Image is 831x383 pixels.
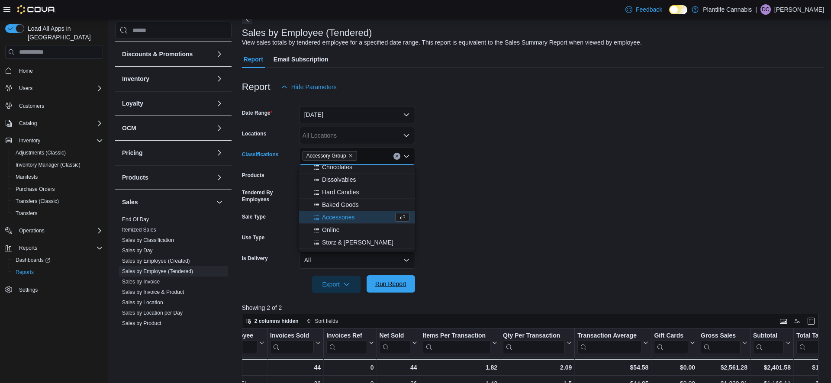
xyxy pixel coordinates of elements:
[422,332,497,354] button: Items Per Transaction
[503,332,565,340] div: Qty Per Transaction
[792,316,802,326] button: Display options
[16,65,103,76] span: Home
[577,362,648,373] div: $54.58
[12,255,54,265] a: Dashboards
[242,234,264,241] label: Use Type
[122,226,156,233] span: Itemized Sales
[122,258,190,264] a: Sales by Employee (Created)
[122,289,184,295] a: Sales by Invoice & Product
[299,211,415,224] button: Accessories
[12,160,84,170] a: Inventory Manager (Classic)
[701,332,741,354] div: Gross Sales
[753,332,784,354] div: Subtotal
[122,299,163,306] span: Sales by Location
[16,284,103,295] span: Settings
[270,332,321,354] button: Invoices Sold
[122,257,190,264] span: Sales by Employee (Created)
[16,186,55,193] span: Purchase Orders
[270,332,314,354] div: Invoices Sold
[16,161,81,168] span: Inventory Manager (Classic)
[242,28,372,38] h3: Sales by Employee (Tendered)
[9,183,106,195] button: Purchase Orders
[122,124,136,132] h3: OCM
[122,74,149,83] h3: Inventory
[214,172,225,183] button: Products
[654,332,688,340] div: Gift Cards
[270,332,314,340] div: Invoices Sold
[214,74,225,84] button: Inventory
[796,332,827,354] div: Total Tax
[306,151,346,160] span: Accessory Group
[242,172,264,179] label: Products
[317,276,355,293] span: Export
[403,153,410,160] button: Close list of options
[214,98,225,109] button: Loyalty
[277,78,340,96] button: Hide Parameters
[242,109,273,116] label: Date Range
[19,227,45,234] span: Operations
[122,299,163,306] a: Sales by Location
[16,225,103,236] span: Operations
[622,1,666,18] a: Feedback
[701,362,747,373] div: $2,561.28
[19,245,37,251] span: Reports
[12,267,37,277] a: Reports
[214,49,225,59] button: Discounts & Promotions
[122,50,213,58] button: Discounts & Promotions
[16,269,34,276] span: Reports
[753,332,784,340] div: Subtotal
[12,148,103,158] span: Adjustments (Classic)
[19,103,44,109] span: Customers
[122,50,193,58] h3: Discounts & Promotions
[196,332,258,340] div: Tendered Employee
[9,195,106,207] button: Transfers (Classic)
[2,135,106,147] button: Inventory
[9,266,106,278] button: Reports
[122,278,160,285] span: Sales by Invoice
[760,4,771,15] div: Donna Chapman
[242,255,268,262] label: Is Delivery
[806,316,816,326] button: Enter fullscreen
[242,14,252,24] button: Next
[12,160,103,170] span: Inventory Manager (Classic)
[122,237,174,243] a: Sales by Classification
[12,148,69,158] a: Adjustments (Classic)
[393,153,400,160] button: Clear input
[122,99,213,108] button: Loyalty
[16,225,48,236] button: Operations
[16,135,103,146] span: Inventory
[322,200,359,209] span: Baked Goods
[12,208,41,219] a: Transfers
[16,135,44,146] button: Inventory
[299,236,415,249] button: Storz & [PERSON_NAME]
[242,82,271,92] h3: Report
[274,51,329,68] span: Email Subscription
[19,137,40,144] span: Inventory
[19,85,32,92] span: Users
[16,100,103,111] span: Customers
[654,362,695,373] div: $0.00
[16,101,48,111] a: Customers
[701,332,741,340] div: Gross Sales
[669,14,670,15] span: Dark Mode
[9,207,106,219] button: Transfers
[254,318,299,325] span: 2 columns hidden
[19,120,37,127] span: Catalog
[326,332,367,340] div: Invoices Ref
[16,257,50,264] span: Dashboards
[2,283,106,296] button: Settings
[242,130,267,137] label: Locations
[16,118,40,129] button: Catalog
[242,316,302,326] button: 2 columns hidden
[16,149,66,156] span: Adjustments (Classic)
[796,332,827,340] div: Total Tax
[322,238,393,247] span: Storz & [PERSON_NAME]
[303,316,341,326] button: Sort fields
[244,51,263,68] span: Report
[322,225,339,234] span: Online
[122,216,149,222] a: End Of Day
[17,5,56,14] img: Cova
[122,309,183,316] span: Sales by Location per Day
[322,163,352,171] span: Chocolates
[19,68,33,74] span: Home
